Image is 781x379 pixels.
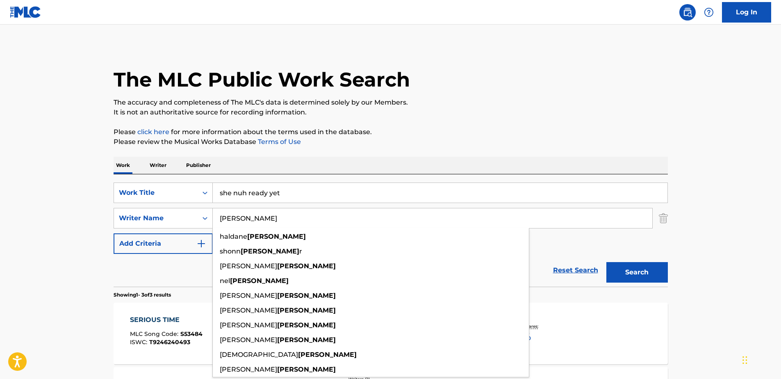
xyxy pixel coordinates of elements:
[130,330,180,338] span: MLC Song Code :
[742,348,747,372] div: Drag
[114,98,668,107] p: The accuracy and completeness of The MLC's data is determined solely by our Members.
[298,351,357,358] strong: [PERSON_NAME]
[299,247,302,255] span: r
[701,4,717,21] div: Help
[220,247,241,255] span: shonn
[114,127,668,137] p: Please for more information about the terms used in the database.
[740,340,781,379] iframe: Chat Widget
[130,338,149,346] span: ISWC :
[114,67,410,92] h1: The MLC Public Work Search
[220,351,298,358] span: [DEMOGRAPHIC_DATA]
[683,7,692,17] img: search
[679,4,696,21] a: Public Search
[277,292,336,299] strong: [PERSON_NAME]
[722,2,771,23] a: Log In
[220,292,277,299] span: [PERSON_NAME]
[277,262,336,270] strong: [PERSON_NAME]
[114,233,213,254] button: Add Criteria
[220,262,277,270] span: [PERSON_NAME]
[137,128,169,136] a: click here
[659,208,668,228] img: Delete Criterion
[114,183,668,287] form: Search Form
[220,365,277,373] span: [PERSON_NAME]
[114,291,171,299] p: Showing 1 - 3 of 3 results
[277,365,336,373] strong: [PERSON_NAME]
[230,277,289,285] strong: [PERSON_NAME]
[220,306,277,314] span: [PERSON_NAME]
[119,188,193,198] div: Work Title
[149,338,190,346] span: T9246240493
[114,137,668,147] p: Please review the Musical Works Database
[220,277,230,285] span: nel
[130,315,203,325] div: SERIOUS TIME
[114,157,132,174] p: Work
[277,336,336,344] strong: [PERSON_NAME]
[256,138,301,146] a: Terms of Use
[277,321,336,329] strong: [PERSON_NAME]
[704,7,714,17] img: help
[241,247,299,255] strong: [PERSON_NAME]
[549,261,602,279] a: Reset Search
[180,330,203,338] span: S53484
[606,262,668,283] button: Search
[220,336,277,344] span: [PERSON_NAME]
[119,213,193,223] div: Writer Name
[10,6,41,18] img: MLC Logo
[114,107,668,117] p: It is not an authoritative source for recording information.
[196,239,206,249] img: 9d2ae6d4665cec9f34b9.svg
[114,303,668,364] a: SERIOUS TIMEMLC Song Code:S53484ISWC:T9246240493Writers (1)[PERSON_NAME] [PERSON_NAME]Recording A...
[147,157,169,174] p: Writer
[220,321,277,329] span: [PERSON_NAME]
[247,233,306,240] strong: [PERSON_NAME]
[277,306,336,314] strong: [PERSON_NAME]
[184,157,213,174] p: Publisher
[220,233,247,240] span: haldane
